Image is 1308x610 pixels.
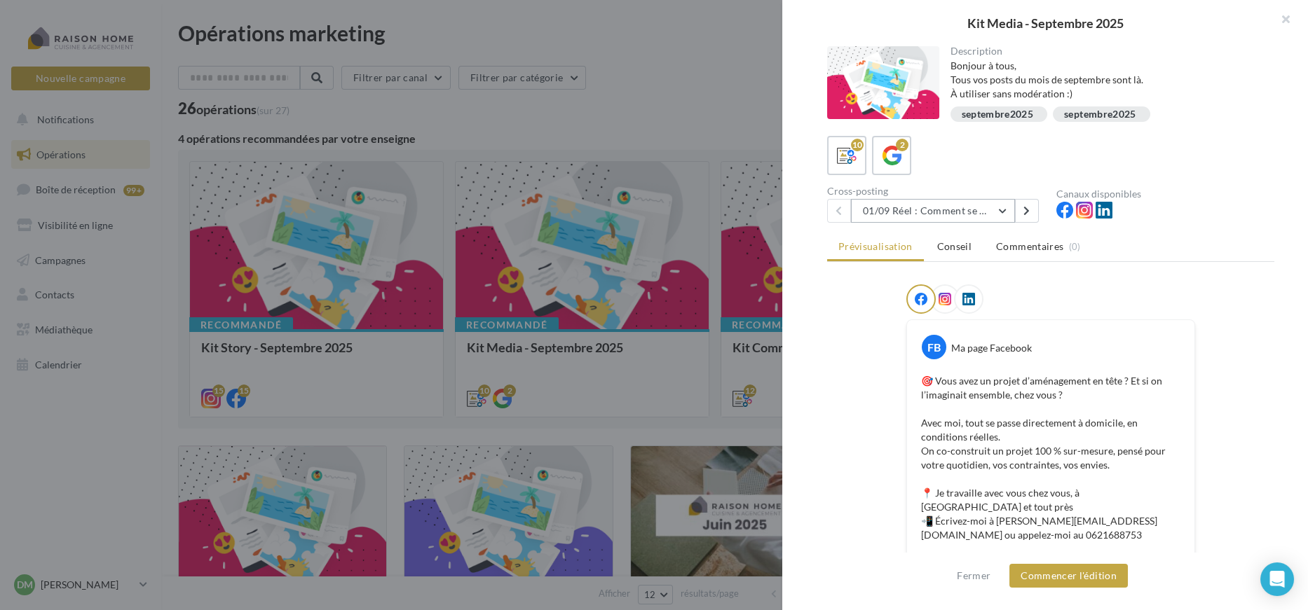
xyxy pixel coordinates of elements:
div: septembre2025 [962,109,1034,120]
div: Canaux disponibles [1056,189,1274,199]
span: Commentaires [996,240,1063,254]
button: Fermer [951,567,996,584]
div: 10 [851,139,864,151]
div: Description [951,46,1264,56]
span: (0) [1069,241,1081,252]
div: FB [922,335,946,359]
div: septembre2025 [1064,109,1136,120]
div: Cross-posting [827,186,1045,196]
span: Conseil [937,240,972,252]
button: 01/09 Réel : Comment se passe un projet Raison Home ? [851,199,1015,223]
div: Kit Media - Septembre 2025 [805,17,1286,29]
button: Commencer l'édition [1009,564,1128,588]
div: 2 [896,139,908,151]
div: Open Intercom Messenger [1260,562,1294,596]
p: 🎯 Vous avez un projet d’aménagement en tête ? Et si on l’imaginait ensemble, chez vous ? Avec moi... [921,374,1180,584]
div: Bonjour à tous, Tous vos posts du mois de septembre sont là. À utiliser sans modération :) [951,59,1264,101]
div: Ma page Facebook [951,341,1032,355]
